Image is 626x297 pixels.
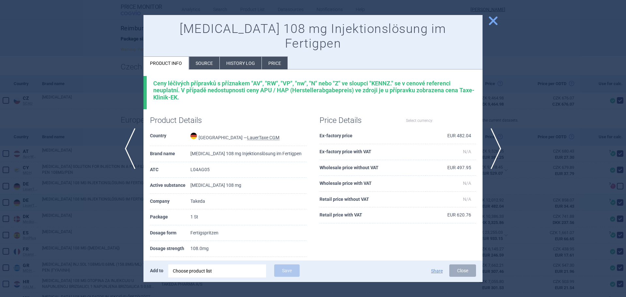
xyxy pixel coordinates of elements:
th: Ex-factory price with VAT [320,144,425,160]
div: Choose product list [173,264,261,277]
span: N/A [463,197,471,202]
label: Select currency: [406,115,433,126]
th: ATC [150,162,190,178]
p: Add to [150,264,163,277]
li: History log [220,57,261,69]
button: Close [449,264,476,277]
th: Country [150,128,190,146]
span: N/A [463,149,471,154]
th: Dosage form [150,225,190,241]
th: Active substance [150,178,190,194]
img: Germany [190,133,197,139]
button: Share [431,269,443,273]
th: Company [150,194,190,210]
span: N/A [463,181,471,186]
th: Valid from - to [150,257,190,273]
td: EUR 497.95 [425,160,476,176]
td: 108.0mg [190,241,306,257]
li: Price [262,57,288,69]
th: Wholesale price with VAT [320,176,425,192]
td: [GEOGRAPHIC_DATA] — [190,128,306,146]
td: [MEDICAL_DATA] 108 mg Injektionslösung im Fertigpen [190,146,306,162]
button: Save [274,264,300,277]
td: Takeda [190,194,306,210]
td: EUR 482.04 [425,128,476,144]
td: L04AG05 [190,162,306,178]
td: Fertigspritzen [190,225,306,241]
td: EUR 620.76 [425,207,476,223]
th: Package [150,209,190,225]
li: Source [189,57,219,69]
th: Retail price with VAT [320,207,425,223]
th: Retail price without VAT [320,192,425,208]
div: Ceny léčivých přípravků s příznakem "AV", "RW", "VP", "nw", "N" nebo "Z" ve sloupci "KENNZ." se v... [153,80,476,101]
td: [MEDICAL_DATA] 108 mg [190,178,306,194]
abbr: LauerTaxe CGM — Complex database for German drug information provided by commercial provider CGM ... [247,135,279,140]
td: - [190,257,306,273]
th: Brand name [150,146,190,162]
td: 1 St [190,209,306,225]
div: Choose product list [168,264,266,277]
th: Wholesale price without VAT [320,160,425,176]
th: Dosage strength [150,241,190,257]
h1: [MEDICAL_DATA] 108 mg Injektionslösung im Fertigpen [150,22,476,51]
h1: Product Details [150,116,228,125]
h1: Price Details [320,116,398,125]
li: Product info [143,57,189,69]
th: Ex-factory price [320,128,425,144]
